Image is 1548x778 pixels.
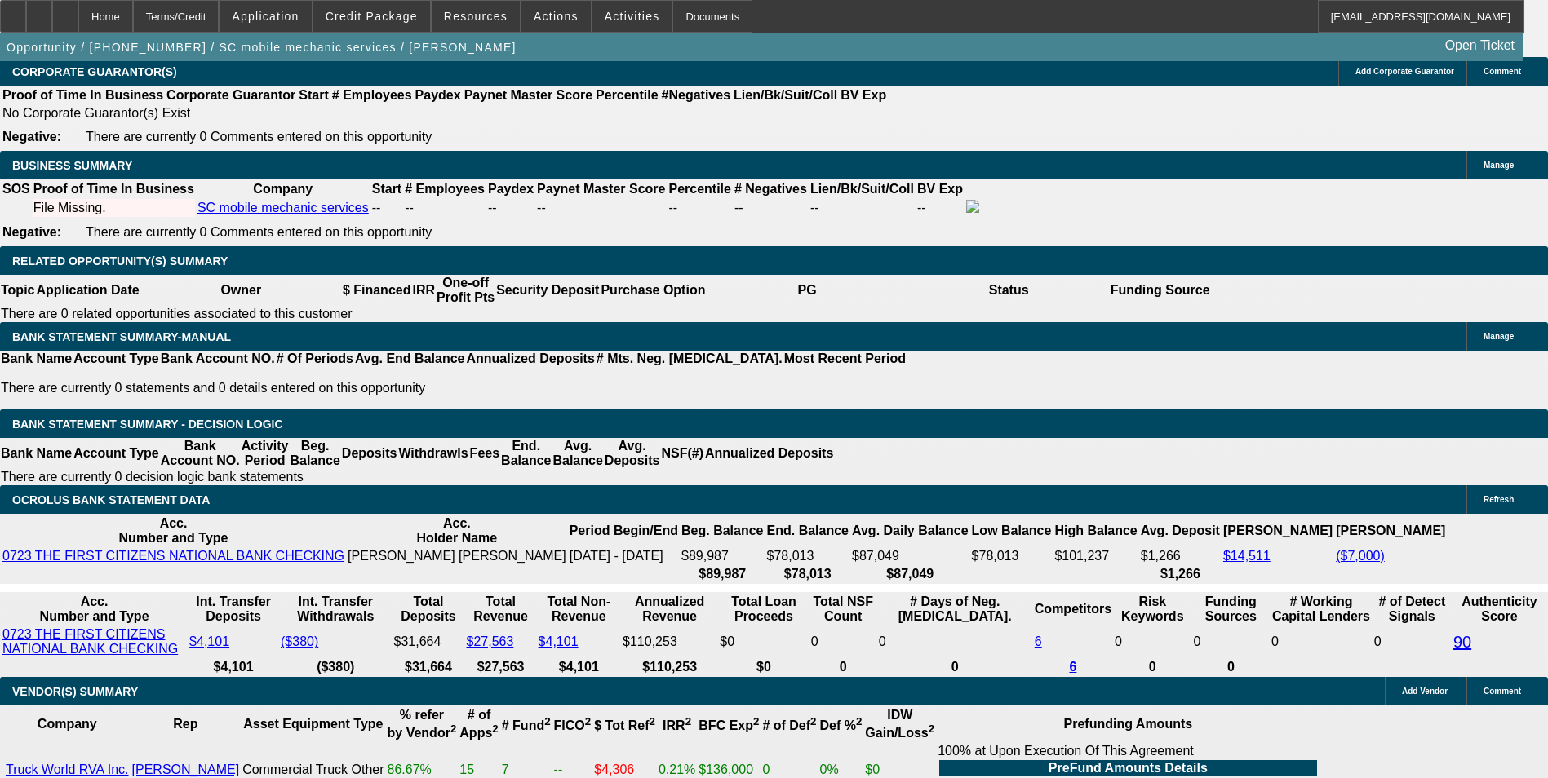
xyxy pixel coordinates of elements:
th: 0 [810,659,876,675]
button: Resources [432,1,520,32]
th: Application Date [35,275,140,306]
th: $87,049 [851,566,969,582]
th: ($380) [280,659,391,675]
b: Rep [173,717,197,731]
div: File Missing. [33,201,194,215]
td: -- [487,199,534,217]
span: Refresh [1484,495,1514,504]
th: Acc. Number and Type [2,515,345,546]
b: Percentile [596,88,658,102]
th: Avg. Deposit [1140,515,1221,546]
th: $31,664 [393,659,464,675]
td: 0 [878,626,1032,657]
th: Avg. Daily Balance [851,515,969,546]
span: Manage [1484,161,1514,170]
b: # of Apps [459,708,498,740]
th: Activity Period [241,438,290,469]
span: Bank Statement Summary - Decision Logic [12,418,283,431]
th: # Mts. Neg. [MEDICAL_DATA]. [596,351,783,367]
th: Beg. Balance [289,438,340,469]
span: -- [405,201,414,214]
b: Negative: [2,130,61,144]
span: Resources [444,10,508,23]
td: $89,987 [681,548,764,564]
td: 0 [1373,626,1451,657]
th: PG [706,275,907,306]
span: There are currently 0 Comments entered on this opportunity [86,130,432,144]
th: $4,101 [538,659,620,675]
div: -- [537,201,665,215]
th: Period Begin/End [569,515,679,546]
b: # Fund [502,718,551,732]
th: # Days of Neg. [MEDICAL_DATA]. [878,594,1032,625]
td: -- [371,199,402,217]
th: Avg. Deposits [604,438,661,469]
th: 0 [1193,659,1270,675]
b: Asset Equipment Type [243,717,383,731]
b: # of Def [762,718,816,732]
th: Avg. End Balance [354,351,466,367]
th: Total Deposits [393,594,464,625]
b: BFC Exp [699,718,759,732]
th: Status [908,275,1110,306]
span: Opportunity / [PHONE_NUMBER] / SC mobile mechanic services / [PERSON_NAME] [7,41,517,54]
td: $101,237 [1053,548,1138,564]
span: CORPORATE GUARANTOR(S) [12,65,177,78]
span: There are currently 0 Comments entered on this opportunity [86,225,432,239]
b: Start [372,182,401,196]
b: Paydex [488,182,534,196]
b: Def % [819,718,862,732]
sup: 2 [685,715,691,727]
span: Comment [1484,67,1521,76]
th: High Balance [1053,515,1138,546]
td: 0 [810,626,876,657]
b: IRR [663,718,691,732]
th: Annualized Deposits [465,351,595,367]
th: $78,013 [766,566,849,582]
a: 0723 THE FIRST CITIZENS NATIONAL BANK CHECKING [2,627,178,656]
span: Activities [605,10,660,23]
th: Total Non-Revenue [538,594,620,625]
th: Total Revenue [465,594,535,625]
span: BANK STATEMENT SUMMARY-MANUAL [12,330,231,343]
b: FICO [554,718,592,732]
a: $27,563 [466,634,513,648]
button: Credit Package [313,1,430,32]
td: -- [916,199,964,217]
td: [PERSON_NAME] [PERSON_NAME] [347,548,567,564]
a: 6 [1069,660,1076,674]
button: Actions [521,1,591,32]
th: [PERSON_NAME] [1222,515,1333,546]
img: facebook-icon.png [966,200,979,213]
th: NSF(#) [660,438,704,469]
sup: 2 [810,715,816,727]
th: Total Loan Proceeds [719,594,808,625]
b: Company [38,717,97,731]
a: SC mobile mechanic services [197,201,369,214]
th: Account Type [73,438,160,469]
td: 0 [1114,626,1191,657]
a: Open Ticket [1439,32,1521,60]
td: -- [809,199,915,217]
th: Funding Source [1110,275,1211,306]
th: SOS [2,181,31,197]
sup: 2 [856,715,862,727]
th: Bank Account NO. [160,438,241,469]
a: 90 [1453,633,1471,651]
b: Paydex [415,88,461,102]
b: Negative: [2,225,61,239]
span: Add Vendor [1402,687,1448,696]
th: Acc. Holder Name [347,515,567,546]
div: $110,253 [623,634,716,649]
b: # Employees [332,88,412,102]
a: ($380) [281,634,318,648]
th: Beg. Balance [681,515,764,546]
th: End. Balance [766,515,849,546]
th: Bank Account NO. [160,351,276,367]
th: Funding Sources [1193,594,1270,625]
span: Application [232,10,299,23]
td: $31,664 [393,626,464,657]
td: No Corporate Guarantor(s) Exist [2,105,894,122]
th: Low Balance [971,515,1053,546]
span: Actions [534,10,579,23]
